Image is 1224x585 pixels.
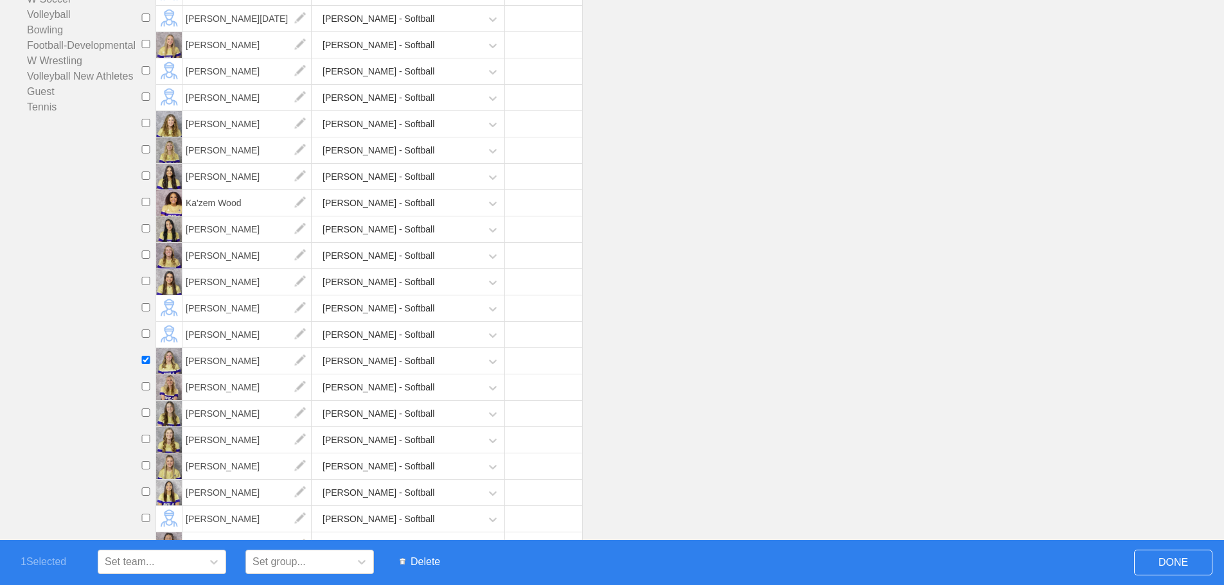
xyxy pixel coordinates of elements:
[182,32,312,58] span: [PERSON_NAME]
[182,539,312,550] a: [PERSON_NAME]
[14,84,141,100] a: Guest
[287,243,313,268] img: edit.png
[182,137,312,163] span: [PERSON_NAME]
[182,171,312,182] a: [PERSON_NAME]
[287,137,313,163] img: edit.png
[14,53,141,69] a: W Wrestling
[323,376,434,399] div: [PERSON_NAME] - Softball
[323,455,434,478] div: [PERSON_NAME] - Softball
[182,144,312,155] a: [PERSON_NAME]
[182,355,312,366] a: [PERSON_NAME]
[182,276,312,287] a: [PERSON_NAME]
[323,323,434,347] div: [PERSON_NAME] - Softball
[182,460,312,471] a: [PERSON_NAME]
[182,513,312,524] a: [PERSON_NAME]
[287,216,313,242] img: edit.png
[182,532,312,558] span: [PERSON_NAME]
[14,69,141,84] a: Volleyball New Athletes
[182,223,312,234] a: [PERSON_NAME]
[182,58,312,84] span: [PERSON_NAME]
[323,86,434,110] div: [PERSON_NAME] - Softball
[182,39,312,50] a: [PERSON_NAME]
[287,58,313,84] img: edit.png
[182,480,312,505] span: [PERSON_NAME]
[182,322,312,347] span: [PERSON_NAME]
[323,270,434,294] div: [PERSON_NAME] - Softball
[182,92,312,103] a: [PERSON_NAME]
[287,401,313,426] img: edit.png
[323,218,434,241] div: [PERSON_NAME] - Softball
[182,434,312,445] a: [PERSON_NAME]
[182,6,312,31] span: [PERSON_NAME][DATE]
[323,349,434,373] div: [PERSON_NAME] - Softball
[323,139,434,162] div: [PERSON_NAME] - Softball
[323,481,434,505] div: [PERSON_NAME] - Softball
[21,556,85,568] span: 1 Selected
[323,428,434,452] div: [PERSON_NAME] - Softball
[323,402,434,426] div: [PERSON_NAME] - Softball
[287,427,313,453] img: edit.png
[182,453,312,479] span: [PERSON_NAME]
[1134,550,1212,575] span: DONE
[14,100,141,115] a: Tennis
[182,302,312,313] a: [PERSON_NAME]
[182,243,312,268] span: [PERSON_NAME]
[323,7,434,31] div: [PERSON_NAME] - Softball
[287,269,313,295] img: edit.png
[182,487,312,498] a: [PERSON_NAME]
[287,6,313,31] img: edit.png
[182,197,312,208] a: Ka'zem Wood
[287,295,313,321] img: edit.png
[14,22,141,38] a: Bowling
[182,329,312,340] a: [PERSON_NAME]
[14,38,141,53] a: Football-Developmental
[105,556,154,568] div: Set team...
[182,295,312,321] span: [PERSON_NAME]
[323,33,434,57] div: [PERSON_NAME] - Softball
[287,85,313,110] img: edit.png
[182,408,312,419] a: [PERSON_NAME]
[287,111,313,137] img: edit.png
[182,250,312,261] a: [PERSON_NAME]
[182,85,312,110] span: [PERSON_NAME]
[287,480,313,505] img: edit.png
[393,550,447,574] span: Delete
[182,13,312,24] a: [PERSON_NAME][DATE]
[323,112,434,136] div: [PERSON_NAME] - Softball
[323,297,434,320] div: [PERSON_NAME] - Softball
[287,532,313,558] img: edit.png
[287,164,313,189] img: edit.png
[182,164,312,189] span: [PERSON_NAME]
[182,374,312,400] span: [PERSON_NAME]
[287,348,313,374] img: edit.png
[182,269,312,295] span: [PERSON_NAME]
[182,65,312,76] a: [PERSON_NAME]
[182,506,312,532] span: [PERSON_NAME]
[182,216,312,242] span: [PERSON_NAME]
[182,348,312,374] span: [PERSON_NAME]
[182,118,312,129] a: [PERSON_NAME]
[253,556,306,568] div: Set group...
[323,534,434,557] div: [PERSON_NAME] - Softball
[1160,523,1224,585] iframe: Chat Widget
[323,244,434,268] div: [PERSON_NAME] - Softball
[182,381,312,392] a: [PERSON_NAME]
[287,322,313,347] img: edit.png
[182,427,312,453] span: [PERSON_NAME]
[182,190,312,216] span: Ka'zem Wood
[14,7,141,22] a: Volleyball
[323,165,434,189] div: [PERSON_NAME] - Softball
[287,506,313,532] img: edit.png
[287,374,313,400] img: edit.png
[182,111,312,137] span: [PERSON_NAME]
[287,190,313,216] img: edit.png
[323,191,434,215] div: [PERSON_NAME] - Softball
[323,60,434,83] div: [PERSON_NAME] - Softball
[287,32,313,58] img: edit.png
[287,453,313,479] img: edit.png
[323,507,434,531] div: [PERSON_NAME] - Softball
[182,401,312,426] span: [PERSON_NAME]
